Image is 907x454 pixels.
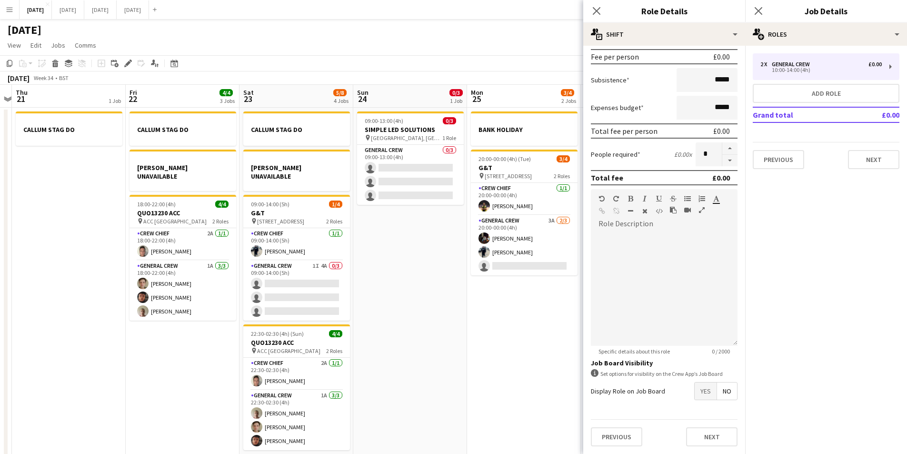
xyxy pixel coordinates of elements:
[329,330,342,337] span: 4/4
[443,117,456,124] span: 0/3
[243,195,350,321] div: 09:00-14:00 (5h)1/4G&T [STREET_ADDRESS]2 RolesCrew Chief1/109:00-14:00 (5h)[PERSON_NAME]General C...
[627,207,634,215] button: Horizontal Line
[251,330,304,337] span: 22:30-02:30 (4h) (Sun)
[591,103,644,112] label: Expenses budget
[485,172,532,180] span: [STREET_ADDRESS]
[745,23,907,46] div: Roles
[471,215,578,275] app-card-role: General Crew3A2/320:00-00:00 (4h)[PERSON_NAME][PERSON_NAME]
[117,0,149,19] button: [DATE]
[469,93,483,104] span: 25
[591,126,658,136] div: Total fee per person
[243,324,350,450] app-job-card: 22:30-02:30 (4h) (Sun)4/4QUO13230 ACC ACC [GEOGRAPHIC_DATA]2 RolesCrew Chief2A1/122:30-02:30 (4h)...
[51,41,65,50] span: Jobs
[75,41,96,50] span: Comms
[674,150,692,159] div: £0.00 x
[698,195,705,202] button: Ordered List
[656,207,662,215] button: HTML Code
[471,183,578,215] app-card-role: Crew Chief1/120:00-00:00 (4h)[PERSON_NAME]
[27,39,45,51] a: Edit
[326,347,342,354] span: 2 Roles
[753,107,854,122] td: Grand total
[243,150,350,191] app-job-card: [PERSON_NAME] UNAVAILABLE
[243,358,350,390] app-card-role: Crew Chief2A1/122:30-02:30 (4h)[PERSON_NAME]
[478,155,531,162] span: 20:00-00:00 (4h) (Tue)
[591,427,642,446] button: Previous
[357,125,464,134] h3: SIMPLE LED SOLUTIONS
[130,88,137,97] span: Fri
[16,111,122,146] app-job-card: CALLUM STAG DO
[713,126,730,136] div: £0.00
[371,134,442,141] span: [GEOGRAPHIC_DATA], [GEOGRAPHIC_DATA], [GEOGRAPHIC_DATA]
[745,5,907,17] h3: Job Details
[59,74,69,81] div: BST
[670,195,677,202] button: Strikethrough
[753,84,899,103] button: Add role
[686,427,738,446] button: Next
[357,111,464,205] div: 09:00-13:00 (4h)0/3SIMPLE LED SOLUTIONS [GEOGRAPHIC_DATA], [GEOGRAPHIC_DATA], [GEOGRAPHIC_DATA]1 ...
[8,73,30,83] div: [DATE]
[220,97,235,104] div: 3 Jobs
[212,218,229,225] span: 2 Roles
[47,39,69,51] a: Jobs
[868,61,882,68] div: £0.00
[16,125,122,134] h3: CALLUM STAG DO
[772,61,814,68] div: General Crew
[717,383,737,400] span: No
[583,23,745,46] div: Shift
[329,201,342,208] span: 1/4
[20,0,52,19] button: [DATE]
[243,209,350,217] h3: G&T
[471,111,578,146] app-job-card: BANK HOLIDAY
[471,150,578,275] app-job-card: 20:00-00:00 (4h) (Tue)3/4G&T [STREET_ADDRESS]2 RolesCrew Chief1/120:00-00:00 (4h)[PERSON_NAME]Gen...
[627,195,634,202] button: Bold
[243,111,350,146] app-job-card: CALLUM STAG DO
[333,89,347,96] span: 5/8
[130,150,236,191] app-job-card: [PERSON_NAME] UNAVAILABLE
[561,97,576,104] div: 2 Jobs
[641,195,648,202] button: Italic
[760,68,882,72] div: 10:00-14:00 (4h)
[8,41,21,50] span: View
[760,61,772,68] div: 2 x
[243,390,350,450] app-card-role: General Crew1A3/322:30-02:30 (4h)[PERSON_NAME][PERSON_NAME][PERSON_NAME]
[442,134,456,141] span: 1 Role
[591,369,738,378] div: Set options for visibility on the Crew App’s Job Board
[713,195,719,202] button: Text Color
[591,387,665,395] label: Display Role on Job Board
[109,97,121,104] div: 1 Job
[583,5,745,17] h3: Role Details
[554,172,570,180] span: 2 Roles
[242,93,254,104] span: 23
[130,209,236,217] h3: QUO13230 ACC
[471,125,578,134] h3: BANK HOLIDAY
[722,155,738,167] button: Decrease
[449,89,463,96] span: 0/3
[326,218,342,225] span: 2 Roles
[712,173,730,182] div: £0.00
[16,88,28,97] span: Thu
[591,348,678,355] span: Specific details about this role
[848,150,899,169] button: Next
[128,93,137,104] span: 22
[215,201,229,208] span: 4/4
[137,201,176,208] span: 18:00-22:00 (4h)
[130,195,236,321] app-job-card: 18:00-22:00 (4h)4/4QUO13230 ACC ACC [GEOGRAPHIC_DATA]2 RolesCrew Chief2A1/118:00-22:00 (4h)[PERSO...
[557,155,570,162] span: 3/4
[695,383,717,400] span: Yes
[684,195,691,202] button: Unordered List
[698,206,705,214] button: Fullscreen
[591,173,623,182] div: Total fee
[684,206,691,214] button: Insert video
[365,117,403,124] span: 09:00-13:00 (4h)
[450,97,462,104] div: 1 Job
[143,218,207,225] span: ACC [GEOGRAPHIC_DATA]
[4,39,25,51] a: View
[31,74,55,81] span: Week 34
